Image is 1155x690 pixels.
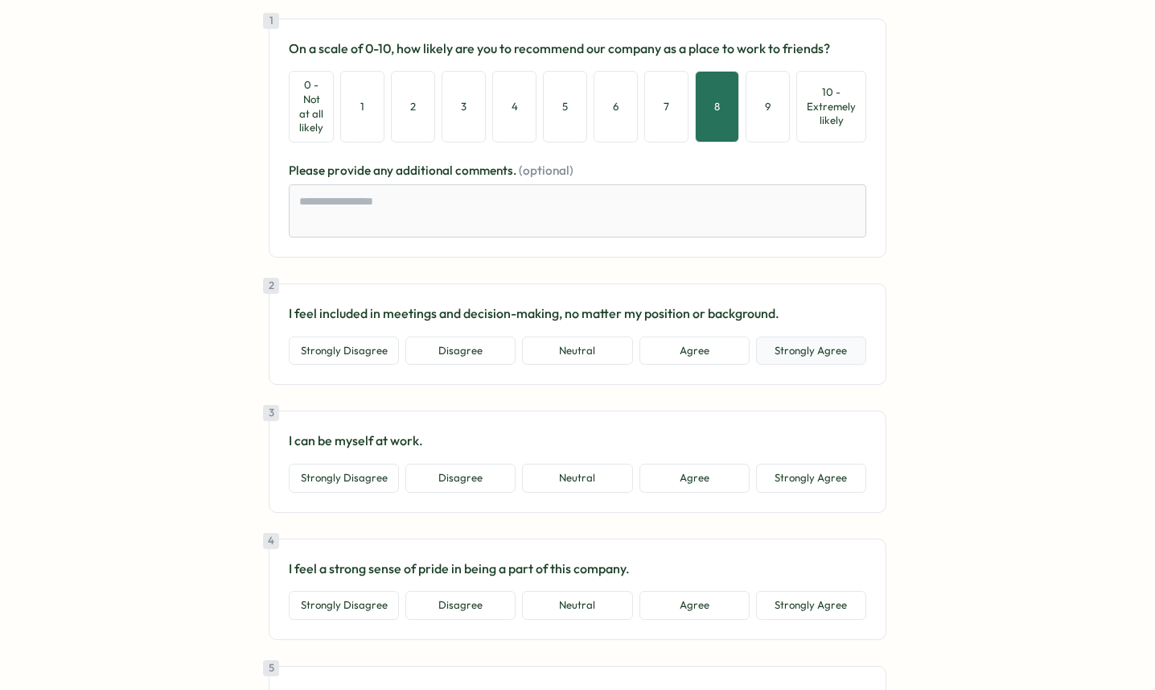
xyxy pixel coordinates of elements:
button: 7 [644,71,688,142]
p: I feel a strong sense of pride in being a part of this company. [289,559,866,579]
button: 6 [594,71,638,142]
button: Disagree [405,591,516,620]
div: 5 [263,660,279,676]
button: 0 - Not at all likely [289,71,334,142]
span: any [373,163,396,178]
span: comments. [455,163,519,178]
p: I feel included in meetings and decision-making, no matter my position or background. [289,304,866,324]
button: 4 [492,71,536,142]
button: 8 [695,71,739,142]
div: 4 [263,533,279,549]
button: Disagree [405,464,516,493]
p: I can be myself at work. [289,431,866,451]
span: additional [396,163,455,178]
button: 10 - Extremely likely [796,71,866,142]
div: 2 [263,278,279,294]
p: On a scale of 0-10, how likely are you to recommend our company as a place to work to friends? [289,39,866,59]
button: 5 [543,71,587,142]
button: Neutral [522,464,632,493]
button: Agree [639,591,750,620]
button: 2 [391,71,435,142]
button: Strongly Agree [756,337,866,366]
button: 9 [746,71,790,142]
button: Neutral [522,337,632,366]
button: Strongly Disagree [289,337,399,366]
button: 3 [442,71,486,142]
button: Neutral [522,591,632,620]
button: Strongly Agree [756,591,866,620]
button: 1 [340,71,384,142]
button: Agree [639,337,750,366]
div: 1 [263,13,279,29]
button: Disagree [405,337,516,366]
button: Agree [639,464,750,493]
button: Strongly Agree [756,464,866,493]
button: Strongly Disagree [289,591,399,620]
button: Strongly Disagree [289,464,399,493]
span: Please [289,163,327,178]
div: 3 [263,405,279,421]
span: (optional) [519,163,573,178]
span: provide [327,163,373,178]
